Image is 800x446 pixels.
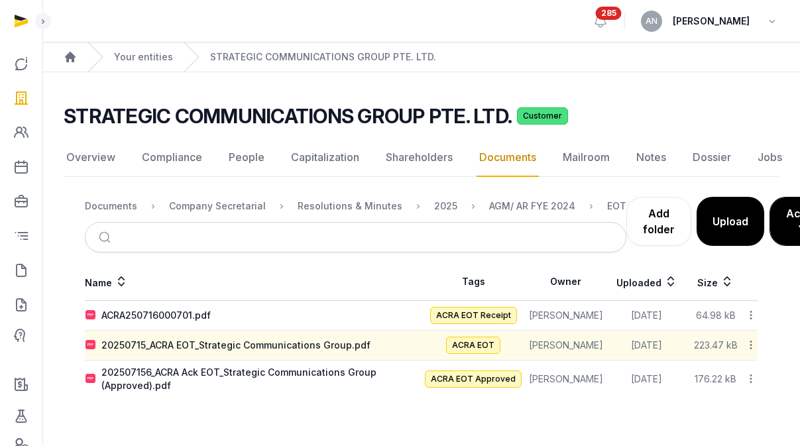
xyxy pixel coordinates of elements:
[755,139,785,177] a: Jobs
[646,17,657,25] span: AN
[383,139,455,177] a: Shareholders
[85,263,422,301] th: Name
[688,361,744,398] td: 176.22 kB
[210,50,436,64] a: STRATEGIC COMMUNICATIONS GROUP PTE. LTD.
[226,139,267,177] a: People
[631,373,662,384] span: [DATE]
[446,337,500,354] span: ACRA EOT
[626,197,691,246] a: Add folder
[526,301,606,331] td: [PERSON_NAME]
[86,310,96,321] img: pdf.svg
[697,197,764,246] button: Upload
[114,50,173,64] a: Your entities
[688,301,744,331] td: 64.98 kB
[139,139,205,177] a: Compliance
[477,139,539,177] a: Documents
[101,339,371,352] div: 20250715_ACRA EOT_Strategic Communications Group.pdf
[688,331,744,361] td: 223.47 kB
[641,11,662,32] button: AN
[64,139,118,177] a: Overview
[688,263,744,301] th: Size
[169,199,266,213] div: Company Secretarial
[489,199,575,213] div: AGM/ AR FYE 2024
[101,309,211,322] div: ACRA250716000701.pdf
[634,139,669,177] a: Notes
[86,374,96,384] img: pdf.svg
[91,223,122,252] button: Submit
[596,7,622,20] span: 285
[86,340,96,351] img: pdf.svg
[434,199,457,213] div: 2025
[631,339,662,351] span: [DATE]
[42,42,800,72] nav: Breadcrumb
[673,13,750,29] span: [PERSON_NAME]
[85,190,626,222] nav: Breadcrumb
[64,139,779,177] nav: Tabs
[526,331,606,361] td: [PERSON_NAME]
[298,199,402,213] div: Resolutions & Minutes
[288,139,362,177] a: Capitalization
[607,199,626,213] div: EOT
[64,104,512,128] h2: STRATEGIC COMMUNICATIONS GROUP PTE. LTD.
[422,263,526,301] th: Tags
[430,307,517,324] span: ACRA EOT Receipt
[526,361,606,398] td: [PERSON_NAME]
[560,139,612,177] a: Mailroom
[631,309,662,321] span: [DATE]
[606,263,687,301] th: Uploaded
[101,366,421,392] div: 202507156_ACRA Ack EOT_Strategic Communications Group (Approved).pdf
[526,263,606,301] th: Owner
[85,199,137,213] div: Documents
[517,107,568,125] span: Customer
[425,370,522,388] span: ACRA EOT Approved
[690,139,734,177] a: Dossier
